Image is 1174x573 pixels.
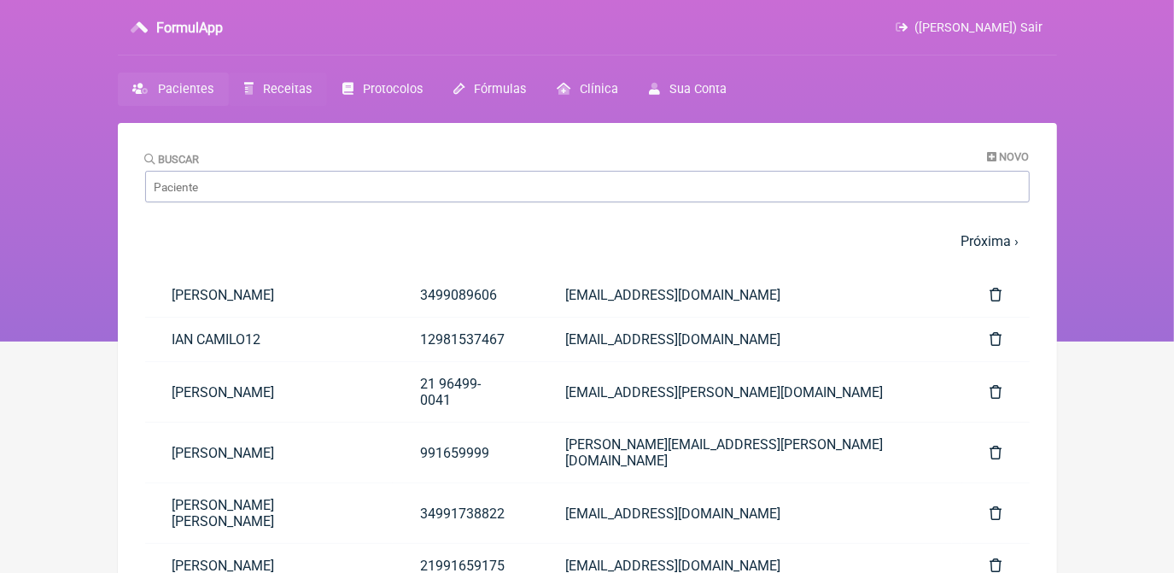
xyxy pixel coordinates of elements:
[541,73,634,106] a: Clínica
[393,431,538,475] a: 991659999
[327,73,438,106] a: Protocolos
[263,82,312,96] span: Receitas
[961,233,1019,249] a: Próxima ›
[634,73,742,106] a: Sua Conta
[145,153,200,166] label: Buscar
[393,273,538,317] a: 3499089606
[156,20,223,36] h3: FormulApp
[393,362,538,422] a: 21 96499-0041
[538,273,963,317] a: [EMAIL_ADDRESS][DOMAIN_NAME]
[393,318,538,361] a: 12981537467
[538,492,963,535] a: [EMAIL_ADDRESS][DOMAIN_NAME]
[158,82,213,96] span: Pacientes
[538,371,963,414] a: [EMAIL_ADDRESS][PERSON_NAME][DOMAIN_NAME]
[145,223,1030,260] nav: pager
[145,483,394,543] a: [PERSON_NAME] [PERSON_NAME]
[474,82,526,96] span: Fórmulas
[118,73,229,106] a: Pacientes
[363,82,423,96] span: Protocolos
[145,371,394,414] a: [PERSON_NAME]
[988,150,1030,163] a: Novo
[896,20,1043,35] a: ([PERSON_NAME]) Sair
[145,318,394,361] a: IAN CAMILO12
[1000,150,1030,163] span: Novo
[580,82,618,96] span: Clínica
[670,82,727,96] span: Sua Conta
[145,171,1030,202] input: Paciente
[915,20,1043,35] span: ([PERSON_NAME]) Sair
[229,73,327,106] a: Receitas
[438,73,541,106] a: Fórmulas
[393,492,538,535] a: 34991738822
[538,423,963,482] a: [PERSON_NAME][EMAIL_ADDRESS][PERSON_NAME][DOMAIN_NAME]
[145,273,394,317] a: [PERSON_NAME]
[145,431,394,475] a: [PERSON_NAME]
[538,318,963,361] a: [EMAIL_ADDRESS][DOMAIN_NAME]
